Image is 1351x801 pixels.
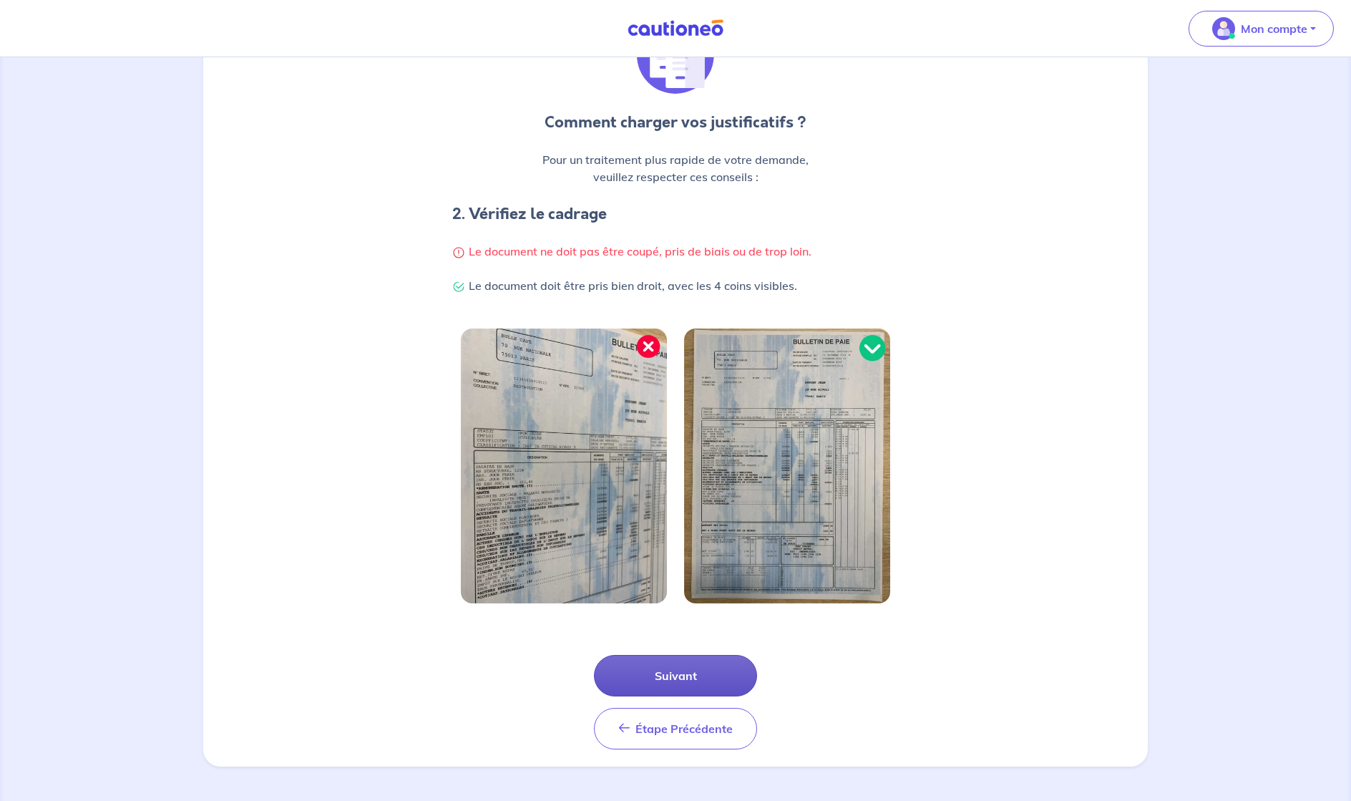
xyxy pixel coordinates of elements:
[594,655,757,696] button: Suivant
[452,203,899,225] h4: 2. Vérifiez le cadrage
[1212,17,1235,40] img: illu_account_valid_menu.svg
[452,281,465,293] img: Check
[452,246,465,259] img: Warning
[1189,11,1334,47] button: illu_account_valid_menu.svgMon compte
[452,111,899,134] p: Comment charger vos justificatifs ?
[1241,20,1307,37] p: Mon compte
[452,243,899,260] p: Le document ne doit pas être coupé, pris de biais ou de trop loin.
[461,329,667,603] img: Image bien cadrée 1
[452,277,899,294] p: Le document doit être pris bien droit, avec les 4 coins visibles.
[452,151,899,185] p: Pour un traitement plus rapide de votre demande, veuillez respecter ces conseils :
[635,722,733,736] span: Étape Précédente
[594,708,757,749] button: Étape Précédente
[622,19,729,37] img: Cautioneo
[684,329,890,603] img: Image bien cadrée 2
